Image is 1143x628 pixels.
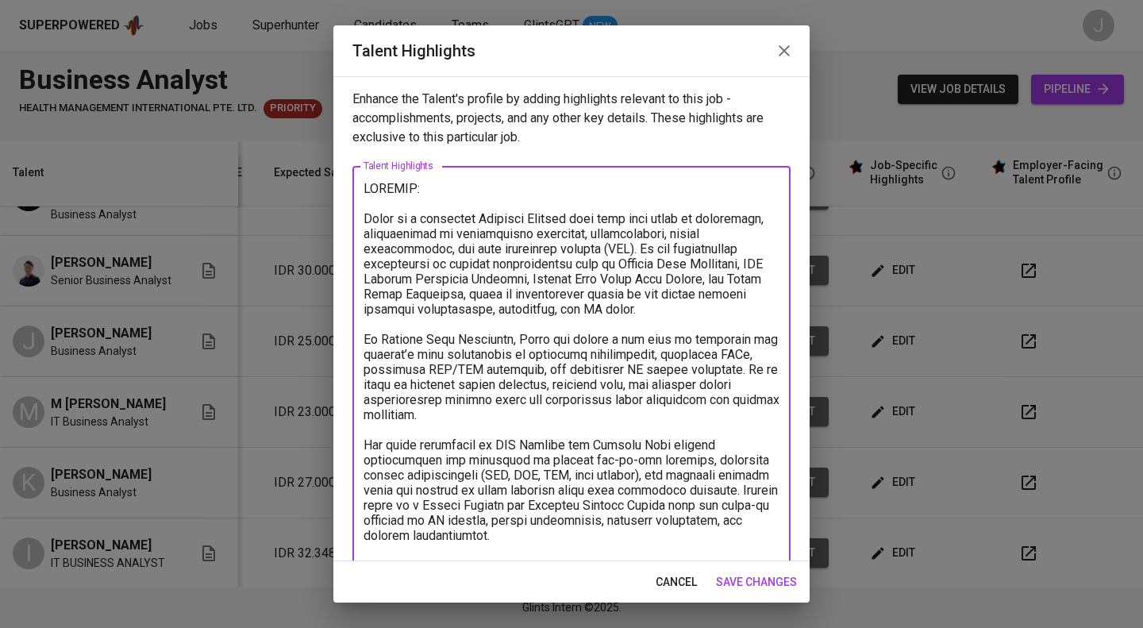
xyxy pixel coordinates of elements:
[352,38,791,64] h2: Talent Highlights
[710,568,803,597] button: save changes
[649,568,703,597] button: cancel
[656,572,697,592] span: cancel
[352,90,791,147] p: Enhance the Talent's profile by adding highlights relevant to this job - accomplishments, project...
[716,572,797,592] span: save changes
